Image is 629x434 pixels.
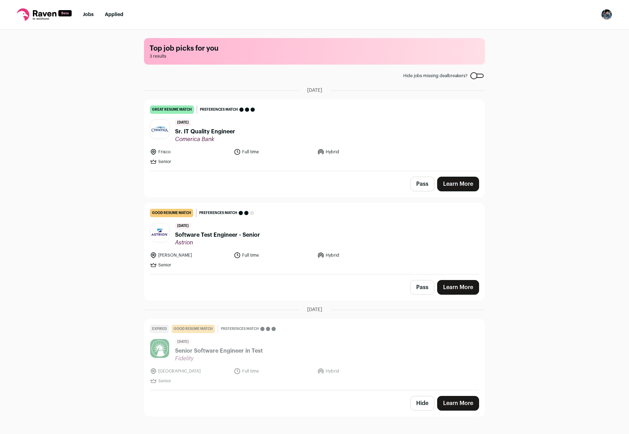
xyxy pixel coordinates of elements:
[150,209,193,217] div: good resume match
[150,53,479,59] span: 3 results
[437,177,479,191] a: Learn More
[199,209,237,216] span: Preferences match
[175,339,191,345] span: [DATE]
[437,280,479,295] a: Learn More
[234,368,313,375] li: Full time
[150,105,194,114] div: great resume match
[150,262,230,269] li: Senior
[144,203,485,274] a: good resume match Preferences match [DATE] Software Test Engineer - Senior Astrion [PERSON_NAME] ...
[150,325,169,333] div: Expired
[175,239,260,246] span: Astrion
[410,280,434,295] button: Pass
[601,9,612,20] img: 10192265-medium_jpg
[601,9,612,20] button: Open dropdown
[83,12,94,17] a: Jobs
[150,125,169,133] img: 6be1d53e9697c79a69722ce3da2a9871a12f50cc636c27c0042f1dd35613ba6d.jpg
[317,252,397,259] li: Hybrid
[150,223,169,242] img: 21d8053bfdffa2a4878730f261b855e72af0b55774eac02b292898e1c9fe4291.jpg
[200,106,238,113] span: Preferences match
[175,223,191,229] span: [DATE]
[150,252,230,259] li: [PERSON_NAME]
[150,368,230,375] li: [GEOGRAPHIC_DATA]
[144,319,485,390] a: Expired good resume match Preferences match [DATE] Senior Software Engineer in Test Fidelity [GEO...
[175,231,260,239] span: Software Test Engineer - Senior
[307,87,322,94] span: [DATE]
[175,127,235,136] span: Sr. IT Quality Engineer
[437,396,479,411] a: Learn More
[221,325,259,332] span: Preferences match
[150,44,479,53] h1: Top job picks for you
[234,148,313,155] li: Full time
[172,325,215,333] div: good resume match
[150,377,230,384] li: Senior
[410,396,434,411] button: Hide
[175,136,235,143] span: Comerica Bank
[150,158,230,165] li: Senior
[234,252,313,259] li: Full time
[150,148,230,155] li: Frisco
[175,119,191,126] span: [DATE]
[410,177,434,191] button: Pass
[150,339,169,358] img: c6aed6f57c91c07634cbdff83545244e88a3df6a5eda49d2d152556c234edc24.jpg
[403,73,468,79] span: Hide jobs missing dealbreakers?
[144,100,485,171] a: great resume match Preferences match [DATE] Sr. IT Quality Engineer Comerica Bank Frisco Full tim...
[317,148,397,155] li: Hybrid
[307,306,322,313] span: [DATE]
[317,368,397,375] li: Hybrid
[175,347,263,355] span: Senior Software Engineer in Test
[105,12,123,17] a: Applied
[175,355,263,362] span: Fidelity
